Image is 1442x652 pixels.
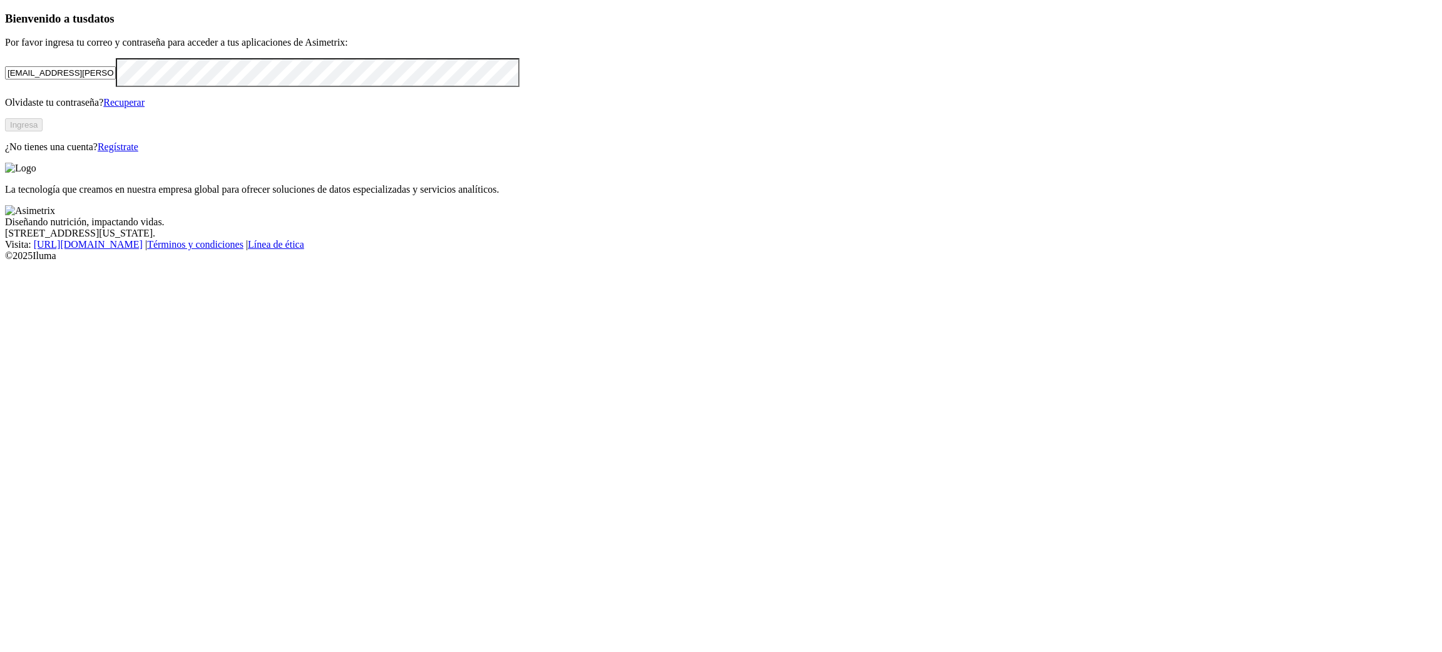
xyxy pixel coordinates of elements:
div: © 2025 Iluma [5,250,1437,262]
a: Términos y condiciones [147,239,243,250]
div: Visita : | | [5,239,1437,250]
a: [URL][DOMAIN_NAME] [34,239,143,250]
p: ¿No tienes una cuenta? [5,141,1437,153]
p: Por favor ingresa tu correo y contraseña para acceder a tus aplicaciones de Asimetrix: [5,37,1437,48]
p: La tecnología que creamos en nuestra empresa global para ofrecer soluciones de datos especializad... [5,184,1437,195]
a: Regístrate [98,141,138,152]
a: Recuperar [103,97,145,108]
img: Asimetrix [5,205,55,216]
div: [STREET_ADDRESS][US_STATE]. [5,228,1437,239]
input: Tu correo [5,66,116,79]
h3: Bienvenido a tus [5,12,1437,26]
p: Olvidaste tu contraseña? [5,97,1437,108]
img: Logo [5,163,36,174]
span: datos [88,12,115,25]
a: Línea de ética [248,239,304,250]
div: Diseñando nutrición, impactando vidas. [5,216,1437,228]
button: Ingresa [5,118,43,131]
